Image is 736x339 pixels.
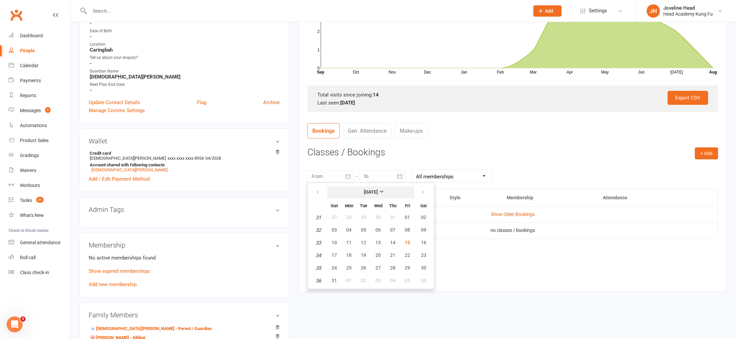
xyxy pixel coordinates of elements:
[317,99,708,107] div: Last seen:
[415,237,432,249] button: 16
[501,189,597,206] th: Membership
[327,262,341,274] button: 24
[90,28,280,34] div: Date of Birth
[9,118,70,133] a: Automations
[597,189,688,206] th: Attendance
[327,237,341,249] button: 10
[89,206,280,213] h3: Admin Tags
[308,222,718,238] td: no classes / bookings
[361,240,366,245] span: 12
[405,227,410,233] span: 08
[371,250,385,261] button: 20
[371,237,385,249] button: 13
[395,123,428,138] a: Make-ups
[421,253,426,258] span: 23
[331,203,338,208] small: Sunday
[89,106,145,114] a: Manage Comms Settings
[400,275,414,287] button: 05
[444,189,501,206] th: Style
[36,197,44,203] span: 21
[9,208,70,223] a: What's New
[400,250,414,261] button: 22
[361,227,366,233] span: 05
[405,278,410,283] span: 05
[9,250,70,265] a: Roll call
[316,215,321,221] em: 31
[316,240,321,246] em: 33
[415,250,432,261] button: 23
[90,162,276,167] strong: Account shared with following contacts
[9,28,70,43] a: Dashboard
[389,203,396,208] small: Thursday
[346,227,352,233] span: 04
[386,262,400,274] button: 28
[405,240,410,245] span: 15
[332,227,337,233] span: 03
[421,265,426,270] span: 30
[20,270,49,275] div: Class check-in
[263,98,280,106] a: Archive
[90,55,280,61] div: Tell us about your enquiry?
[421,240,426,245] span: 16
[375,278,381,283] span: 03
[90,68,280,75] div: Guardian Name
[307,123,340,138] a: Bookings
[327,250,341,261] button: 17
[357,212,370,224] button: 29
[405,265,410,270] span: 29
[386,250,400,261] button: 21
[545,8,553,14] span: Add
[343,123,391,138] a: Gen. Attendance
[89,268,150,274] a: Show expired memberships
[90,87,280,93] strong: -
[20,93,36,98] div: Reports
[90,20,280,26] strong: -
[89,311,280,319] h3: Family Members
[20,123,47,128] div: Automations
[361,215,366,220] span: 29
[316,253,321,258] em: 34
[332,278,337,283] span: 31
[361,265,366,270] span: 26
[90,61,280,67] strong: -
[415,275,432,287] button: 06
[390,215,395,220] span: 31
[663,5,713,11] div: Joveline Head
[89,150,280,173] li: [DEMOGRAPHIC_DATA][PERSON_NAME]
[346,253,352,258] span: 18
[205,156,221,161] span: 04/2028
[20,183,40,188] div: Workouts
[491,212,535,217] a: Show Older Bookings
[390,227,395,233] span: 07
[9,178,70,193] a: Workouts
[371,224,385,236] button: 06
[390,253,395,258] span: 21
[89,98,140,106] a: Update Contact Details
[405,253,410,258] span: 22
[357,275,370,287] button: 02
[20,48,35,53] div: People
[342,250,356,261] button: 18
[90,34,280,40] strong: -
[371,262,385,274] button: 27
[20,168,36,173] div: Waivers
[364,189,378,195] strong: [DATE]
[332,240,337,245] span: 10
[361,278,366,283] span: 02
[342,262,356,274] button: 25
[332,215,337,220] span: 27
[420,203,427,208] small: Saturday
[9,103,70,118] a: Messages 1
[405,215,410,220] span: 01
[342,224,356,236] button: 04
[89,175,150,183] a: Add / Edit Payment Method
[90,325,212,332] a: [DEMOGRAPHIC_DATA][PERSON_NAME] - Parent / Guardian
[89,137,280,145] h3: Wallet
[90,41,280,48] div: Location
[589,3,607,18] span: Settings
[346,240,352,245] span: 11
[20,108,41,113] div: Messages
[371,212,385,224] button: 30
[9,193,70,208] a: Tasks 21
[375,240,381,245] span: 13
